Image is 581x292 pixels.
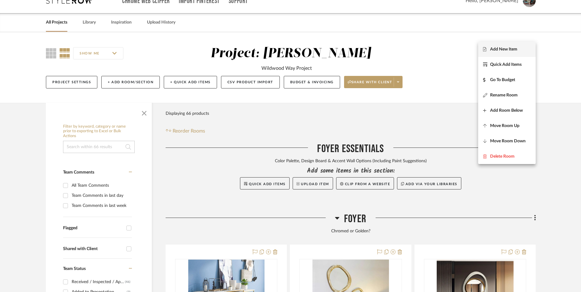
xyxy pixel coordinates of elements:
span: Delete Room [490,154,515,159]
span: Move Room Up [490,123,519,128]
span: Add New Item [490,47,517,52]
span: Go To Budget [490,77,515,82]
span: Move Room Down [490,138,526,144]
span: Add Room Below [490,108,523,113]
span: Rename Room [490,92,518,98]
span: Quick Add Items [490,62,522,67]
